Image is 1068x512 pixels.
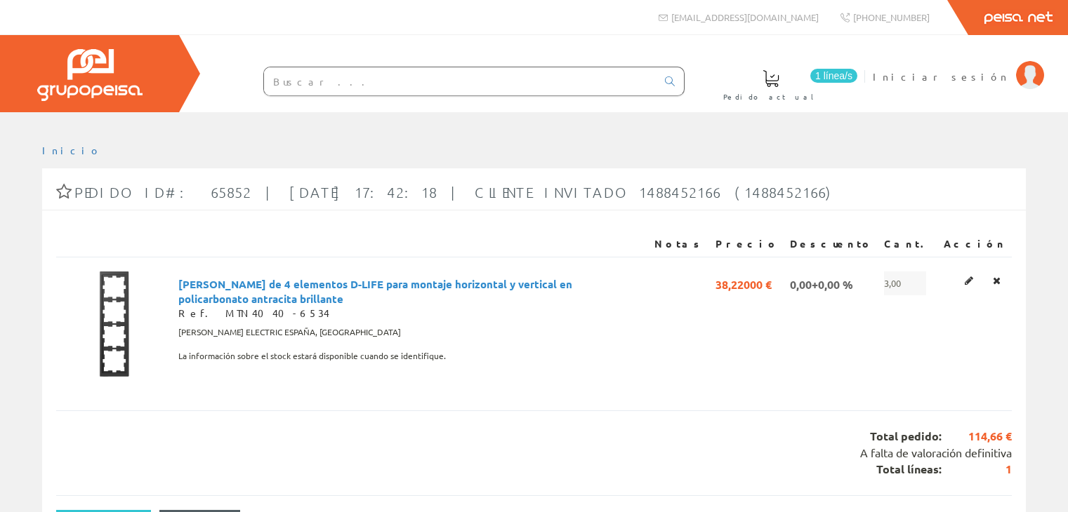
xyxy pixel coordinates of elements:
[716,271,772,295] span: 38,22000 €
[178,306,643,321] div: Ref. MTN4040-6534
[938,231,1012,257] th: Acción
[873,69,1009,83] span: Iniciar sesión
[810,69,857,83] span: 1 línea/s
[710,231,784,257] th: Precio
[942,429,1012,445] span: 114,66 €
[178,344,446,368] span: La información sobre el stock estará disponible cuando se identifique.
[56,410,1012,495] div: Total pedido: Total líneas:
[671,11,819,23] span: [EMAIL_ADDRESS][DOMAIN_NAME]
[62,271,167,377] img: Foto artículo Marco de 4 elementos D-LIFE para montaje horizontal y vertical en policarbonato ant...
[42,144,102,156] a: Inicio
[709,58,861,109] a: 1 línea/s Pedido actual
[853,11,930,23] span: [PHONE_NUMBER]
[878,231,938,257] th: Cant.
[790,271,853,295] span: 0,00+0,00 %
[178,271,643,295] span: [PERSON_NAME] de 4 elementos D-LIFE para montaje horizontal y vertical en policarbonato antracita...
[942,462,1012,478] span: 1
[873,58,1044,72] a: Iniciar sesión
[178,321,401,344] span: [PERSON_NAME] ELECTRIC ESPAÑA, [GEOGRAPHIC_DATA]
[723,90,819,104] span: Pedido actual
[989,271,1005,290] a: Eliminar
[264,67,657,95] input: Buscar ...
[74,184,836,201] span: Pedido ID#: 65852 | [DATE] 17:42:18 | Cliente Invitado 1488452166 (1488452166)
[860,445,1012,459] span: A falta de valoración definitiva
[37,49,143,101] img: Grupo Peisa
[649,231,710,257] th: Notas
[784,231,878,257] th: Descuento
[884,271,926,295] span: 3,00
[961,271,977,290] a: Editar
